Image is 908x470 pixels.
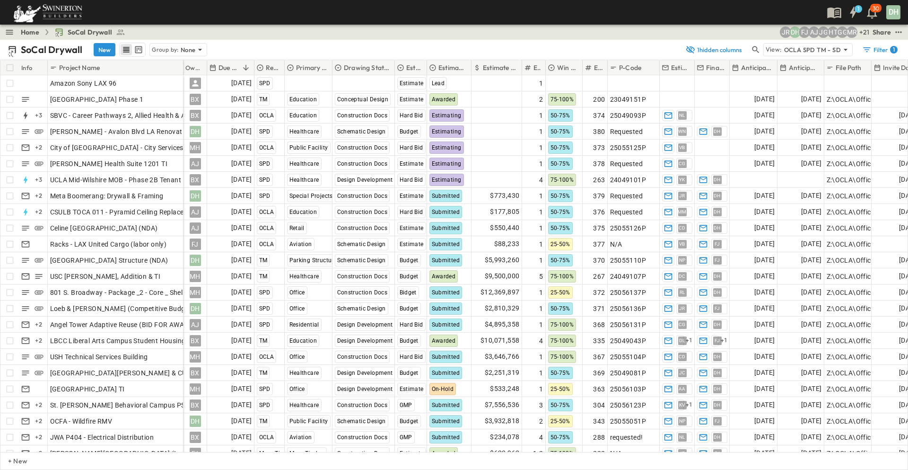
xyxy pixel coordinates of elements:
span: 50-75% [550,144,570,151]
span: Submitted [432,289,460,296]
span: 50-75% [550,128,570,135]
span: SPD [259,177,271,183]
p: + 21 [859,27,869,37]
span: SPD [259,160,271,167]
span: 50-75% [550,225,570,231]
span: 50-75% [550,305,570,312]
span: $773,430 [490,190,519,201]
span: $4,895,358 [485,319,520,330]
span: [DATE] [231,142,252,153]
span: Hard Bid [400,144,423,151]
span: SoCal Drywall [68,27,112,37]
span: YK [679,179,685,180]
div: + 2 [33,142,44,153]
span: TM [259,257,268,264]
span: Estimate [400,80,424,87]
span: Budget [400,305,419,312]
div: AJ [190,206,201,218]
div: BX [190,174,201,186]
nav: breadcrumbs [21,27,131,37]
div: Anthony Jimenez (anthony.jimenez@swinerton.com) [808,27,820,38]
span: [DATE] [231,222,252,233]
span: [DATE] [754,94,775,105]
button: Filter1 [858,43,900,56]
span: Construction Docs [337,209,388,215]
span: Submitted [432,225,460,231]
span: Construction Docs [337,225,388,231]
span: TM [259,273,268,280]
div: AJ [190,319,201,330]
span: Submitted [432,209,460,215]
span: [DATE] [231,94,252,105]
span: Construction Docs [337,289,388,296]
span: [DATE] [231,303,252,314]
button: New [94,43,115,56]
span: Construction Docs [337,160,388,167]
span: Budget [400,273,419,280]
span: Submitted [432,241,460,248]
span: 1 [539,111,543,120]
div: DH [190,126,201,137]
span: 23049151P [610,95,646,104]
span: SPD [259,193,271,199]
span: [DATE] [801,158,821,169]
span: [DATE] [801,271,821,282]
div: MH [190,271,201,282]
span: JR [679,195,685,196]
span: Construction Docs [337,112,388,119]
span: [DATE] [231,126,252,137]
span: [DATE] [231,255,252,266]
button: Sort [241,62,251,73]
div: AJ [190,222,201,234]
span: Schematic Design [337,128,386,135]
span: $2,810,329 [485,303,520,314]
span: [DATE] [801,255,821,266]
span: 372 [593,288,605,297]
span: 25055125P [610,143,646,152]
p: Estimate Amount [483,63,517,72]
div: DH [190,190,201,202]
span: [DATE] [754,271,775,282]
p: Estimate Type [406,63,422,72]
span: 50-75% [550,193,570,199]
p: 30 [873,5,879,12]
span: [GEOGRAPHIC_DATA] Structure (NDA) [50,256,168,265]
div: MH [190,142,201,153]
div: BX [190,94,201,105]
span: 50-75% [550,257,570,264]
span: 25-50% [550,241,570,248]
span: [DATE] [231,158,252,169]
span: 374 [593,111,605,120]
span: OCLA [259,112,274,119]
span: Angel Tower Adaptive Reuse (BID FOR AWARD) [50,320,196,329]
p: Project Name [59,63,100,72]
span: [DATE] [754,142,775,153]
span: [DATE] [754,126,775,137]
span: [DATE] [231,78,252,89]
span: Requested [610,207,643,217]
span: Estimate [400,241,424,248]
span: SPD [259,80,271,87]
span: [DATE] [754,303,775,314]
span: Education [289,209,317,215]
p: Estimate Number [594,63,602,72]
span: DH [714,212,721,212]
span: SPD [259,305,271,312]
span: Lead [432,80,445,87]
p: File Path [836,63,862,72]
div: DH [886,5,900,19]
span: [DATE] [801,126,821,137]
span: Healthcare [289,128,319,135]
span: [DATE] [231,319,252,330]
div: BX [190,110,201,121]
span: Education [289,112,317,119]
span: Meta Boomerang: Drywall & Framing [50,191,164,201]
span: [DATE] [801,94,821,105]
span: VB [679,147,685,148]
span: [DATE] [231,190,252,201]
span: $12,369,897 [480,287,519,298]
button: row view [121,44,132,55]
